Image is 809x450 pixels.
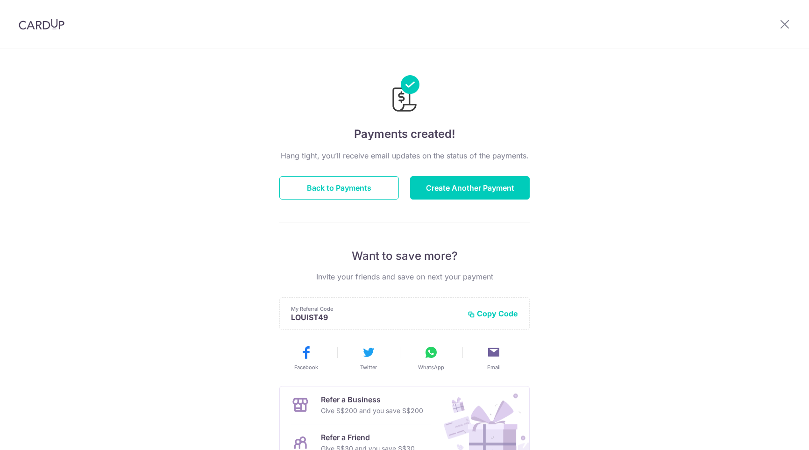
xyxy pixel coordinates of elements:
[279,271,530,282] p: Invite your friends and save on next your payment
[279,249,530,264] p: Want to save more?
[278,345,334,371] button: Facebook
[279,126,530,143] h4: Payments created!
[294,364,318,371] span: Facebook
[279,150,530,161] p: Hang tight, you’ll receive email updates on the status of the payments.
[468,309,518,318] button: Copy Code
[19,19,64,30] img: CardUp
[321,394,423,405] p: Refer a Business
[360,364,377,371] span: Twitter
[418,364,444,371] span: WhatsApp
[321,432,415,443] p: Refer a Friend
[390,75,419,114] img: Payments
[291,305,460,313] p: My Referral Code
[466,345,521,371] button: Email
[404,345,459,371] button: WhatsApp
[341,345,396,371] button: Twitter
[279,176,399,200] button: Back to Payments
[410,176,530,200] button: Create Another Payment
[291,313,460,322] p: LOUIST49
[321,405,423,416] p: Give S$200 and you save S$200
[487,364,501,371] span: Email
